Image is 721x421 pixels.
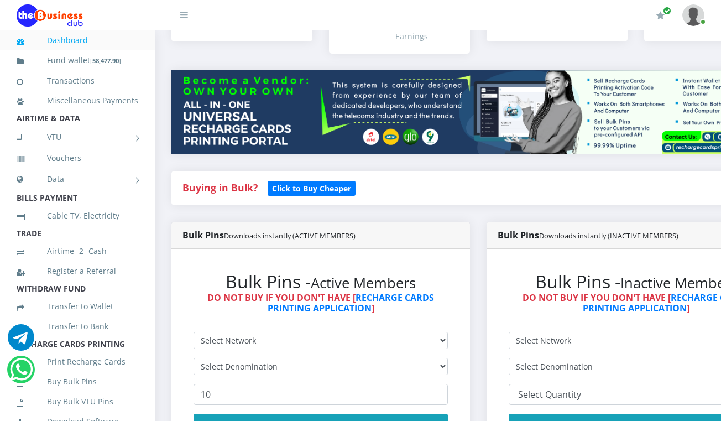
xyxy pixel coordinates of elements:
[194,384,448,405] input: Enter Quantity
[17,165,138,193] a: Data
[17,68,138,93] a: Transactions
[272,183,351,194] b: Click to Buy Cheaper
[194,271,448,292] h2: Bulk Pins -
[682,4,704,26] img: User
[17,258,138,284] a: Register a Referral
[17,28,138,53] a: Dashboard
[17,314,138,339] a: Transfer to Bank
[17,203,138,228] a: Cable TV, Electricity
[17,123,138,151] a: VTU
[10,365,33,383] a: Chat for support
[182,181,258,194] strong: Buying in Bulk?
[17,88,138,113] a: Miscellaneous Payments
[663,7,671,15] span: Renew/Upgrade Subscription
[17,4,83,27] img: Logo
[17,389,138,414] a: Buy Bulk VTU Pins
[224,231,356,241] small: Downloads instantly (ACTIVE MEMBERS)
[92,56,119,65] b: 58,477.90
[395,30,459,42] div: Earnings
[17,145,138,171] a: Vouchers
[268,181,356,194] a: Click to Buy Cheaper
[90,56,121,65] small: [ ]
[17,349,138,375] a: Print Recharge Cards
[17,369,138,394] a: Buy Bulk Pins
[311,273,416,293] small: Active Members
[17,238,138,264] a: Airtime -2- Cash
[17,294,138,319] a: Transfer to Wallet
[656,11,665,20] i: Renew/Upgrade Subscription
[17,48,138,74] a: Fund wallet[58,477.90]
[207,292,434,314] strong: DO NOT BUY IF YOU DON'T HAVE [ ]
[539,231,678,241] small: Downloads instantly (INACTIVE MEMBERS)
[8,332,34,351] a: Chat for support
[268,292,435,314] a: RECHARGE CARDS PRINTING APPLICATION
[498,229,678,241] strong: Bulk Pins
[182,229,356,241] strong: Bulk Pins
